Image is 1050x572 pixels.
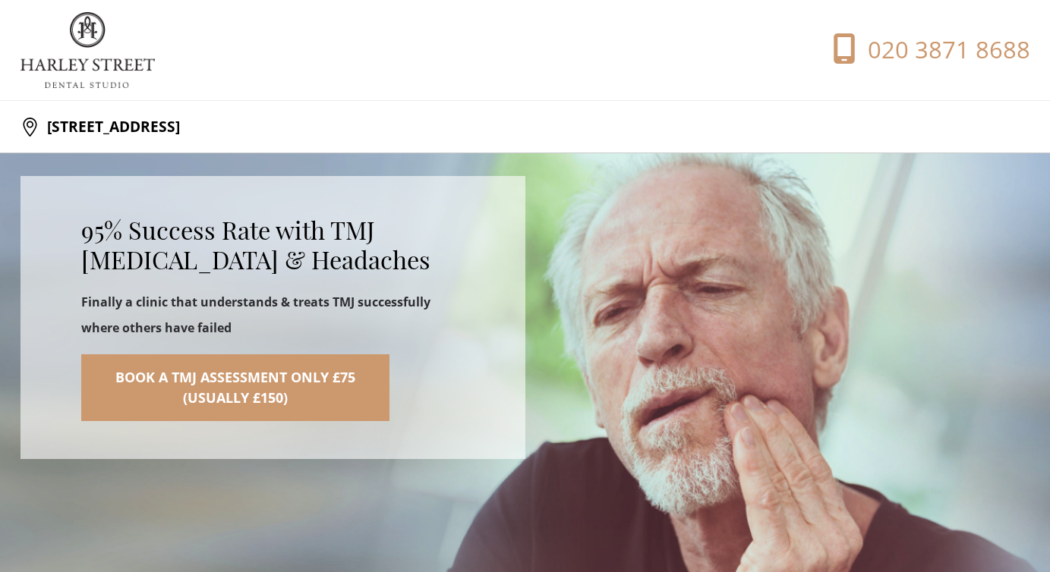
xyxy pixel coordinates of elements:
[81,215,465,275] h2: 95% Success Rate with TMJ [MEDICAL_DATA] & Headaches
[20,12,155,88] img: logo.png
[81,294,430,336] strong: Finally a clinic that understands & treats TMJ successfully where others have failed
[81,354,389,421] a: Book a TMJ Assessment Only £75(Usually £150)
[788,33,1030,67] a: 020 3871 8688
[39,112,180,142] p: [STREET_ADDRESS]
